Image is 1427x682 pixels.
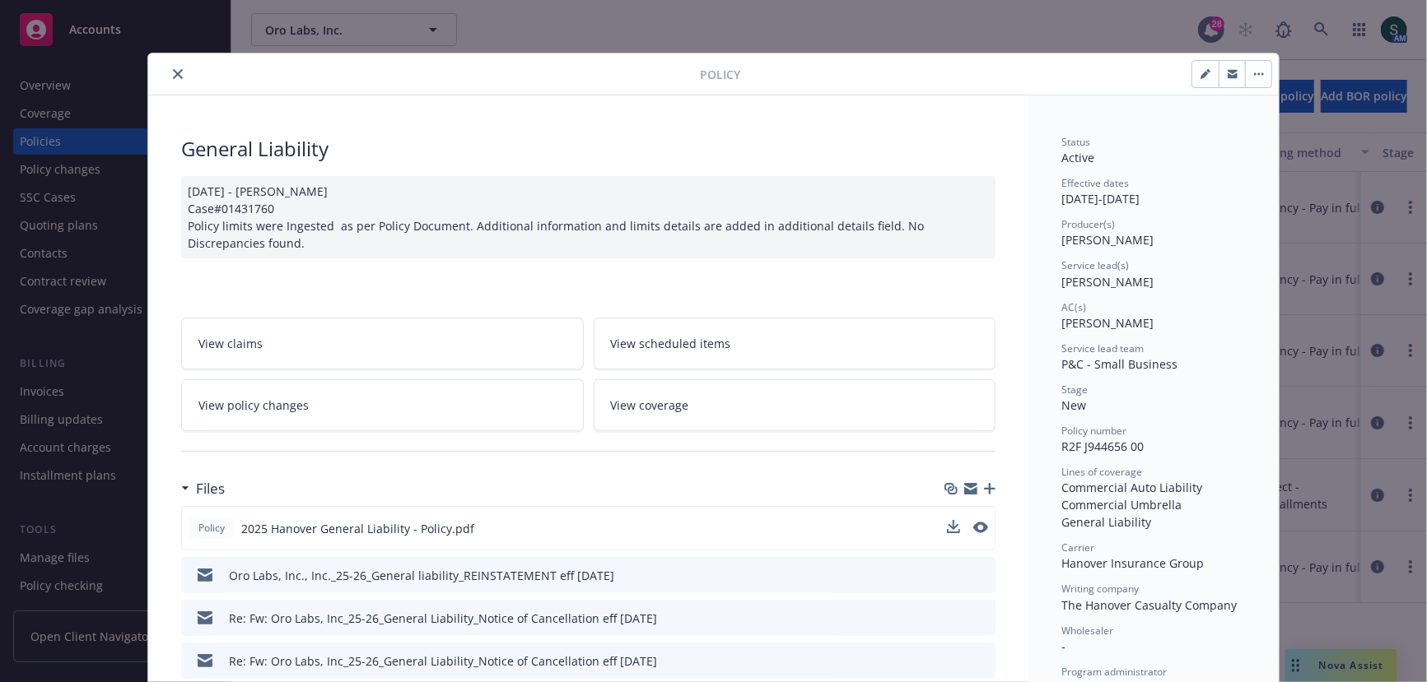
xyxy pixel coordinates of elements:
[1061,624,1113,638] span: Wholesaler
[1061,665,1167,679] span: Program administrator
[1061,638,1066,654] span: -
[1061,258,1129,272] span: Service lead(s)
[181,318,584,369] a: View claims
[181,135,996,163] div: General Liability
[1061,176,1129,190] span: Effective dates
[948,610,961,627] button: download file
[1061,555,1204,571] span: Hanover Insurance Group
[700,66,740,83] span: Policy
[181,176,996,258] div: [DATE] - [PERSON_NAME] Case#01431760 Policy limits were Ingested as per Policy Document. Addition...
[1061,496,1246,513] div: Commercial Umbrella
[947,520,960,533] button: download file
[1061,356,1178,372] span: P&C - Small Business
[974,610,989,627] button: preview file
[974,567,989,584] button: preview file
[1061,232,1154,248] span: [PERSON_NAME]
[1061,135,1090,149] span: Status
[594,318,996,369] a: View scheduled items
[229,567,614,584] div: Oro Labs, Inc., Inc._25-26_General liability_REINSTATEMENT eff [DATE]
[1061,150,1094,165] span: Active
[611,397,689,414] span: View coverage
[168,64,188,84] button: close
[181,478,225,499] div: Files
[1061,513,1246,531] div: General Liability
[1061,315,1154,331] span: [PERSON_NAME]
[1061,274,1154,290] span: [PERSON_NAME]
[1061,438,1144,454] span: R2F J944656 00
[1061,341,1144,355] span: Service lead team
[947,520,960,537] button: download file
[1061,397,1086,413] span: New
[195,521,228,536] span: Policy
[198,335,263,352] span: View claims
[948,567,961,584] button: download file
[1061,217,1115,231] span: Producer(s)
[611,335,731,352] span: View scheduled items
[973,522,988,533] button: preview file
[1061,540,1094,554] span: Carrier
[229,652,657,670] div: Re: Fw: Oro Labs, Inc_25-26_General Liability_Notice of Cancellation eff [DATE]
[229,610,657,627] div: Re: Fw: Oro Labs, Inc_25-26_General Liability_Notice of Cancellation eff [DATE]
[948,652,961,670] button: download file
[198,397,309,414] span: View policy changes
[973,520,988,537] button: preview file
[1061,300,1086,314] span: AC(s)
[1061,176,1246,207] div: [DATE] - [DATE]
[1061,383,1088,397] span: Stage
[1061,479,1246,496] div: Commercial Auto Liability
[1061,465,1142,479] span: Lines of coverage
[196,478,225,499] h3: Files
[1061,582,1139,596] span: Writing company
[181,379,584,431] a: View policy changes
[974,652,989,670] button: preview file
[241,520,474,537] span: 2025 Hanover General Liability - Policy.pdf
[1061,597,1237,613] span: The Hanover Casualty Company
[594,379,996,431] a: View coverage
[1061,424,1126,438] span: Policy number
